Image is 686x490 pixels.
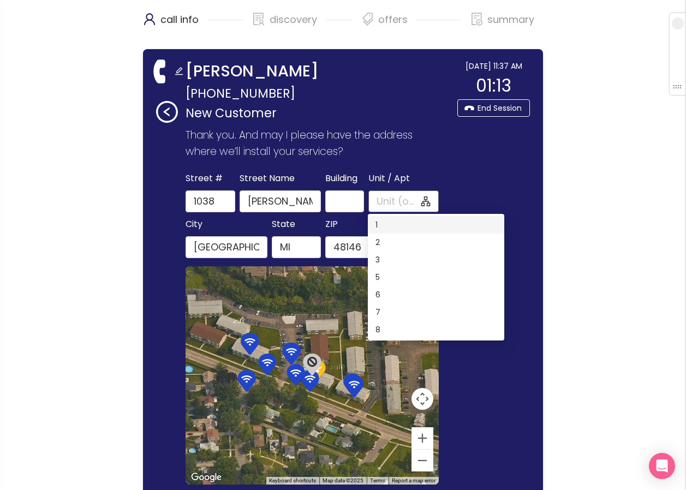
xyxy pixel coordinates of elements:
[150,60,172,83] span: phone
[252,13,265,26] span: solution
[188,470,224,485] a: Open this area in Google Maps (opens a new window)
[325,171,357,186] span: Building
[240,190,321,212] input: Goddard Rd
[378,11,408,28] p: offers
[377,194,419,209] input: Unit (optional)
[649,453,675,479] div: Open Intercom Messenger
[375,289,497,301] div: 6
[368,268,504,286] div: 5
[143,13,156,26] span: user
[457,72,530,99] div: 01:13
[375,254,497,266] div: 3
[375,219,497,231] div: 1
[470,13,484,26] span: file-done
[361,13,374,26] span: tags
[186,104,452,123] p: New Customer
[375,271,497,283] div: 5
[368,216,504,234] div: 1
[421,196,431,206] span: apartment
[240,171,295,186] span: Street Name
[375,236,497,248] div: 2
[186,217,202,232] span: City
[368,251,504,268] div: 3
[375,306,497,318] div: 7
[186,190,235,212] input: 1038
[411,388,433,410] button: Map camera controls
[186,236,267,258] input: Lincoln Park
[375,324,497,336] div: 8
[368,171,410,186] span: Unit / Apt
[368,234,504,251] div: 2
[323,477,363,483] span: Map data ©2025
[457,60,530,72] div: [DATE] 11:37 AM
[186,127,443,160] p: Thank you. And may I please have the address where we’ll install your services?
[325,236,374,258] input: 48146
[368,286,504,303] div: 6
[272,236,321,258] input: MI
[368,321,504,338] div: 8
[252,11,353,38] div: discovery
[487,11,534,28] p: summary
[392,477,436,483] a: Report a map error
[361,11,461,38] div: offers
[457,99,530,117] button: End Session
[470,11,534,38] div: summary
[186,83,295,104] span: [PHONE_NUMBER]
[411,450,433,471] button: Zoom out
[370,477,385,483] a: Terms (opens in new tab)
[325,217,338,232] span: ZIP
[160,11,199,28] p: call info
[186,60,319,83] strong: [PERSON_NAME]
[186,171,223,186] span: Street #
[411,427,433,449] button: Zoom in
[188,470,224,485] img: Google
[272,217,295,232] span: State
[143,11,243,38] div: call info
[270,11,317,28] p: discovery
[269,477,316,485] button: Keyboard shortcuts
[368,303,504,321] div: 7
